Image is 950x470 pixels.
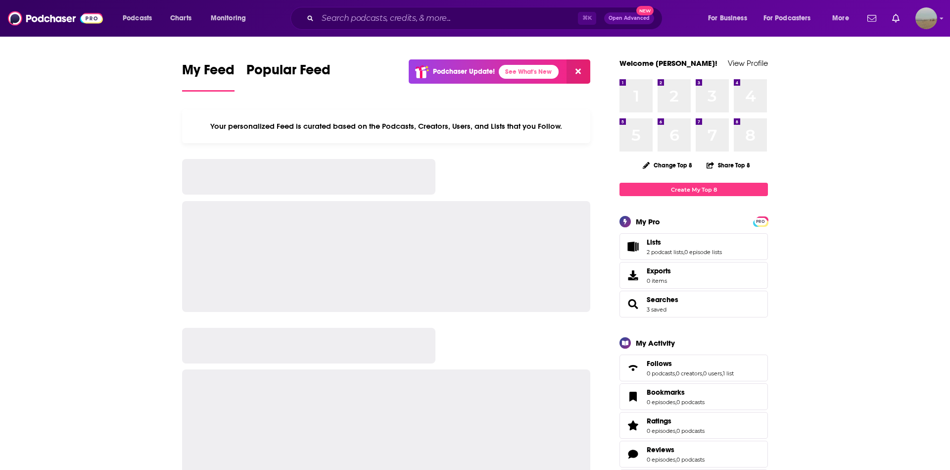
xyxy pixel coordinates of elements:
[706,156,751,175] button: Share Top 8
[915,7,937,29] button: Show profile menu
[604,12,654,24] button: Open AdvancedNew
[623,297,643,311] a: Searches
[702,370,703,377] span: ,
[701,10,760,26] button: open menu
[703,370,722,377] a: 0 users
[647,399,675,406] a: 0 episodes
[676,399,705,406] a: 0 podcasts
[647,445,705,454] a: Reviews
[647,370,675,377] a: 0 podcasts
[116,10,165,26] button: open menu
[722,370,723,377] span: ,
[623,361,643,375] a: Follows
[636,217,660,226] div: My Pro
[623,418,643,432] a: Ratings
[647,359,734,368] a: Follows
[182,61,235,92] a: My Feed
[433,67,495,76] p: Podchaser Update!
[832,11,849,25] span: More
[647,388,705,397] a: Bookmarks
[619,383,768,410] span: Bookmarks
[637,159,698,171] button: Change Top 8
[623,268,643,282] span: Exports
[499,65,559,79] a: See What's New
[647,266,671,275] span: Exports
[647,238,661,247] span: Lists
[623,390,643,404] a: Bookmarks
[915,7,937,29] span: Logged in as shenderson
[708,11,747,25] span: For Business
[647,388,685,397] span: Bookmarks
[578,12,596,25] span: ⌘ K
[204,10,259,26] button: open menu
[619,262,768,289] a: Exports
[675,456,676,463] span: ,
[683,249,684,256] span: ,
[619,183,768,196] a: Create My Top 8
[647,295,678,304] a: Searches
[888,10,903,27] a: Show notifications dropdown
[755,217,766,225] a: PRO
[675,399,676,406] span: ,
[647,456,675,463] a: 0 episodes
[647,427,675,434] a: 0 episodes
[182,61,235,84] span: My Feed
[623,240,643,254] a: Lists
[636,338,675,348] div: My Activity
[619,355,768,381] span: Follows
[647,238,722,247] a: Lists
[675,427,676,434] span: ,
[246,61,331,84] span: Popular Feed
[863,10,880,27] a: Show notifications dropdown
[825,10,861,26] button: open menu
[619,412,768,439] span: Ratings
[647,417,705,425] a: Ratings
[647,445,674,454] span: Reviews
[211,11,246,25] span: Monitoring
[182,109,590,143] div: Your personalized Feed is curated based on the Podcasts, Creators, Users, and Lists that you Follow.
[676,456,705,463] a: 0 podcasts
[676,370,702,377] a: 0 creators
[246,61,331,92] a: Popular Feed
[623,447,643,461] a: Reviews
[8,9,103,28] img: Podchaser - Follow, Share and Rate Podcasts
[647,306,666,313] a: 3 saved
[728,58,768,68] a: View Profile
[684,249,722,256] a: 0 episode lists
[619,233,768,260] span: Lists
[723,370,734,377] a: 1 list
[763,11,811,25] span: For Podcasters
[647,249,683,256] a: 2 podcast lists
[619,441,768,468] span: Reviews
[619,291,768,317] span: Searches
[676,427,705,434] a: 0 podcasts
[915,7,937,29] img: User Profile
[609,16,650,21] span: Open Advanced
[318,10,578,26] input: Search podcasts, credits, & more...
[164,10,197,26] a: Charts
[300,7,672,30] div: Search podcasts, credits, & more...
[647,359,672,368] span: Follows
[675,370,676,377] span: ,
[619,58,717,68] a: Welcome [PERSON_NAME]!
[170,11,191,25] span: Charts
[123,11,152,25] span: Podcasts
[757,10,825,26] button: open menu
[647,417,671,425] span: Ratings
[755,218,766,225] span: PRO
[636,6,654,15] span: New
[647,277,671,284] span: 0 items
